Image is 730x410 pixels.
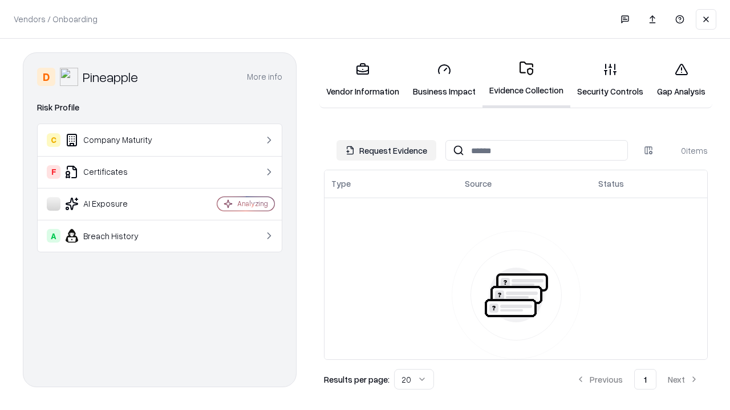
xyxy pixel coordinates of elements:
button: 1 [634,369,656,389]
div: Risk Profile [37,101,282,114]
div: Type [331,178,351,190]
div: Source [465,178,492,190]
div: F [47,165,60,179]
a: Gap Analysis [650,54,712,106]
div: Breach History [47,229,183,243]
nav: pagination [567,369,708,389]
a: Security Controls [570,54,650,106]
div: Analyzing [237,199,268,208]
button: Request Evidence [336,140,436,161]
div: Company Maturity [47,133,183,147]
div: C [47,133,60,147]
div: A [47,229,60,243]
div: 0 items [662,145,708,157]
div: Certificates [47,165,183,179]
a: Business Impact [406,54,482,106]
button: More info [247,67,282,87]
p: Results per page: [324,374,390,386]
div: Status [598,178,624,190]
div: D [37,68,55,86]
div: AI Exposure [47,197,183,211]
p: Vendors / Onboarding [14,13,98,25]
a: Evidence Collection [482,52,570,108]
div: Pineapple [83,68,138,86]
img: Pineapple [60,68,78,86]
a: Vendor Information [319,54,406,106]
